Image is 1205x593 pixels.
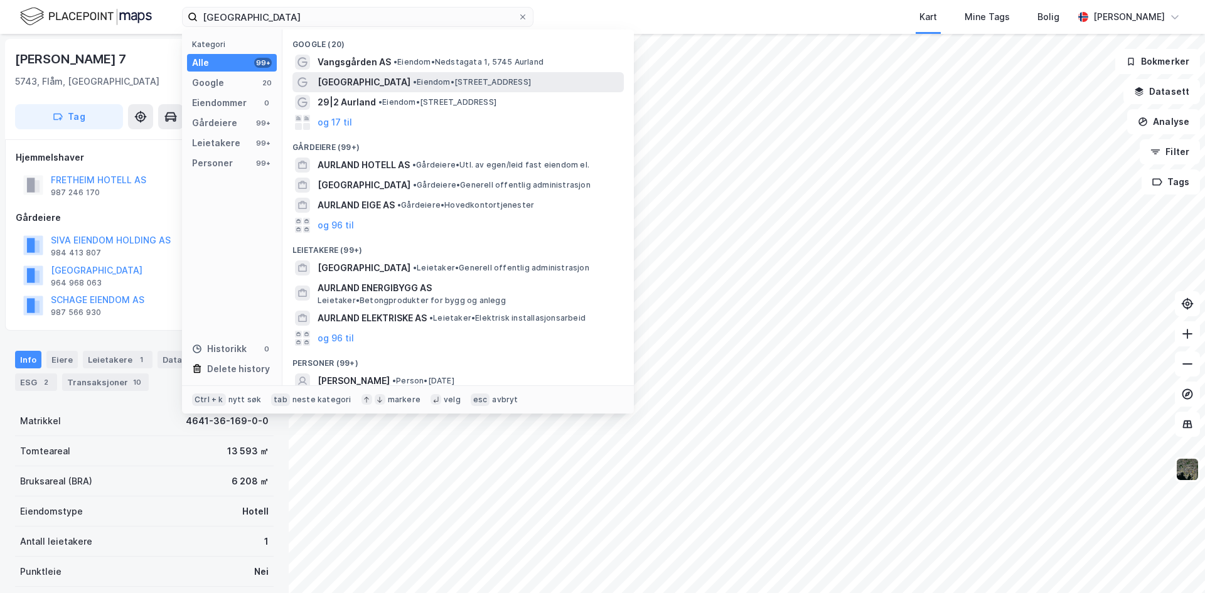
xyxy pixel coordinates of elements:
span: Gårdeiere • Utl. av egen/leid fast eiendom el. [412,160,589,170]
div: Gårdeiere [16,210,273,225]
input: Søk på adresse, matrikkel, gårdeiere, leietakere eller personer [198,8,518,26]
span: • [413,77,417,87]
div: Leietakere (99+) [282,235,634,258]
div: 987 246 170 [51,188,100,198]
span: [PERSON_NAME] [318,373,390,388]
div: Tomteareal [20,444,70,459]
iframe: Chat Widget [1142,533,1205,593]
div: 1 [264,534,269,549]
span: AURLAND EIGE AS [318,198,395,213]
div: velg [444,395,461,405]
div: 6 208 ㎡ [232,474,269,489]
span: • [394,57,397,67]
span: [GEOGRAPHIC_DATA] [318,75,410,90]
div: 20 [262,78,272,88]
div: Delete history [207,361,270,377]
div: Transaksjoner [62,373,149,391]
span: AURLAND ELEKTRISKE AS [318,311,427,326]
span: Eiendom • Nedstagata 1, 5745 Aurland [394,57,544,67]
div: Gårdeiere (99+) [282,132,634,155]
button: Bokmerker [1115,49,1200,74]
div: Google (20) [282,29,634,52]
button: og 17 til [318,115,352,130]
div: Datasett [158,351,205,368]
button: Filter [1140,139,1200,164]
div: Leietakere [192,136,240,151]
div: Google [192,75,224,90]
div: Mine Tags [965,9,1010,24]
div: 10 [131,376,144,388]
div: Kategori [192,40,277,49]
div: Nei [254,564,269,579]
div: Info [15,351,41,368]
div: 99+ [254,118,272,128]
div: 4641-36-169-0-0 [186,414,269,429]
span: • [413,263,417,272]
div: Bolig [1037,9,1059,24]
button: og 96 til [318,218,354,233]
div: Personer [192,156,233,171]
button: Datasett [1123,79,1200,104]
span: Eiendom • [STREET_ADDRESS] [413,77,531,87]
div: Personer (99+) [282,348,634,371]
span: • [397,200,401,210]
span: Leietaker • Generell offentlig administrasjon [413,263,589,273]
div: Eiere [46,351,78,368]
span: Gårdeiere • Hovedkontortjenester [397,200,534,210]
span: Gårdeiere • Generell offentlig administrasjon [413,180,591,190]
div: Kart [919,9,937,24]
div: Leietakere [83,351,153,368]
div: 984 413 807 [51,248,101,258]
span: Leietaker • Betongprodukter for bygg og anlegg [318,296,506,306]
span: [GEOGRAPHIC_DATA] [318,178,410,193]
div: esc [471,393,490,406]
div: 99+ [254,58,272,68]
div: 0 [262,98,272,108]
span: Person • [DATE] [392,376,454,386]
button: Analyse [1127,109,1200,134]
div: tab [271,393,290,406]
div: Matrikkel [20,414,61,429]
span: • [412,160,416,169]
span: Vangsgården AS [318,55,391,70]
span: Eiendom • [STREET_ADDRESS] [378,97,496,107]
img: 9k= [1176,457,1199,481]
div: neste kategori [292,395,351,405]
span: • [378,97,382,107]
div: 987 566 930 [51,307,101,318]
div: Bruksareal (BRA) [20,474,92,489]
span: 29|2 Aurland [318,95,376,110]
span: [GEOGRAPHIC_DATA] [318,260,410,275]
div: [PERSON_NAME] [1093,9,1165,24]
div: Eiendomstype [20,504,83,519]
div: Punktleie [20,564,62,579]
div: Ctrl + k [192,393,226,406]
div: 5743, Flåm, [GEOGRAPHIC_DATA] [15,74,159,89]
div: 2 [40,376,52,388]
span: AURLAND ENERGIBYGG AS [318,280,619,296]
img: logo.f888ab2527a4732fd821a326f86c7f29.svg [20,6,152,28]
div: Gårdeiere [192,115,237,131]
div: 13 593 ㎡ [227,444,269,459]
div: 99+ [254,158,272,168]
span: • [392,376,396,385]
div: Hjemmelshaver [16,150,273,165]
div: 99+ [254,138,272,148]
div: Hotell [242,504,269,519]
div: ESG [15,373,57,391]
div: 1 [135,353,147,366]
button: Tag [15,104,123,129]
div: Alle [192,55,209,70]
div: Historikk [192,341,247,356]
span: AURLAND HOTELL AS [318,158,410,173]
div: markere [388,395,420,405]
span: • [429,313,433,323]
div: 0 [262,344,272,354]
div: Eiendommer [192,95,247,110]
div: [PERSON_NAME] 7 [15,49,129,69]
button: og 96 til [318,331,354,346]
div: avbryt [492,395,518,405]
span: • [413,180,417,190]
button: Tags [1142,169,1200,195]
